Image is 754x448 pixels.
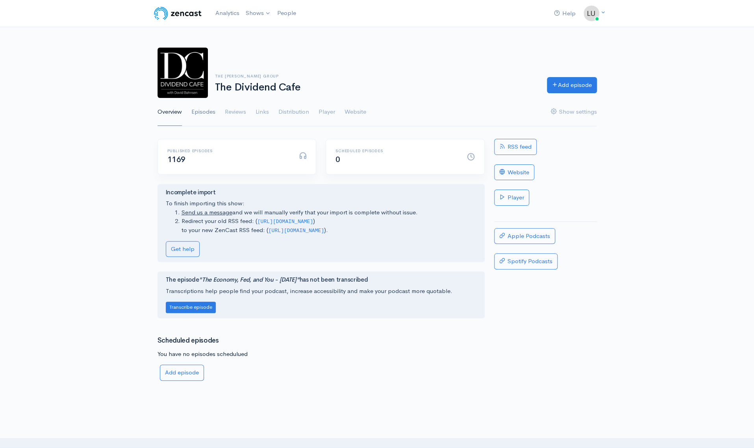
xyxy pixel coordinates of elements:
[166,189,476,257] div: To finish importing this show:
[215,82,537,93] h1: The Dividend Cafe
[160,365,204,381] a: Add episode
[335,149,458,153] h6: Scheduled episodes
[551,5,579,22] a: Help
[191,98,215,126] a: Episodes
[182,208,232,216] a: Send us a message
[182,208,476,217] li: and we will manually verify that your import is complete without issue.
[494,190,529,206] a: Player
[335,155,340,164] span: 0
[584,6,599,21] img: ...
[157,350,485,359] p: You have no episodes schedulued
[494,228,555,244] a: Apple Podcasts
[212,5,243,22] a: Analytics
[345,98,366,126] a: Website
[243,5,274,22] a: Shows
[157,98,182,126] a: Overview
[547,77,597,93] a: Add episode
[319,98,335,126] a: Player
[274,5,299,22] a: People
[166,287,476,296] p: Transcriptions help people find your podcast, increase accessibility and make your podcast more q...
[258,219,313,225] code: [URL][DOMAIN_NAME]
[494,253,558,269] a: Spotify Podcasts
[494,139,537,155] a: RSS feed
[166,241,200,257] a: Get help
[157,337,485,345] h3: Scheduled episodes
[551,98,597,126] a: Show settings
[166,302,216,313] button: Transcribe episode
[215,74,537,78] h6: The [PERSON_NAME] Group
[166,277,476,283] h4: The episode has not been transcribed
[166,303,216,310] a: Transcribe episode
[153,6,203,21] img: ZenCast Logo
[494,164,534,181] a: Website
[167,155,185,164] span: 1169
[278,98,309,126] a: Distribution
[167,149,289,153] h6: Published episodes
[182,217,476,234] li: Redirect your old RSS feed: ( ) to your new ZenCast RSS feed: ( ).
[199,276,299,283] i: "The Economy, Fed, and You - [DATE]"
[225,98,246,126] a: Reviews
[269,228,324,234] code: [URL][DOMAIN_NAME]
[256,98,269,126] a: Links
[166,189,476,196] h4: Incomplete import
